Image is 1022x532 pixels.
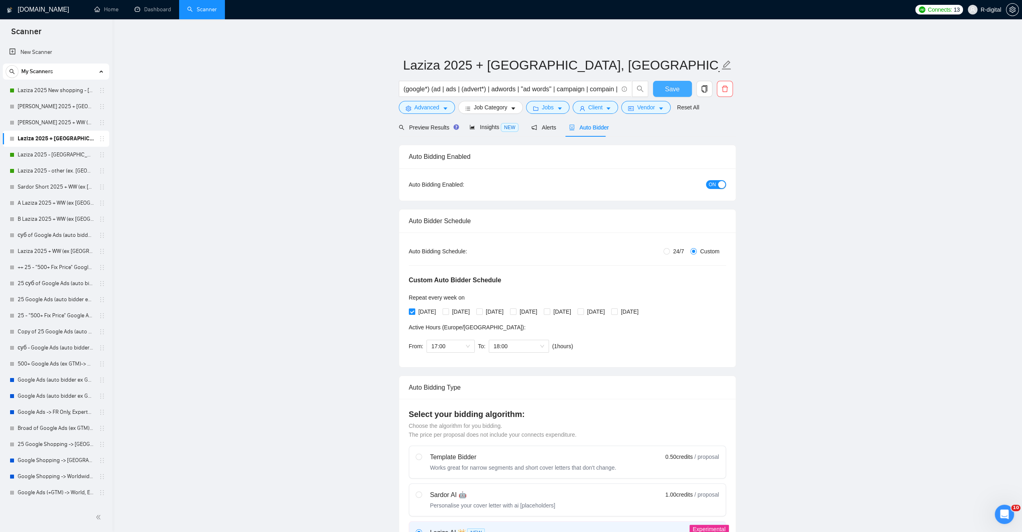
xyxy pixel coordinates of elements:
[653,81,692,97] button: Save
[552,343,573,349] span: ( 1 hours)
[403,55,720,75] input: Scanner name...
[6,69,18,74] span: search
[573,101,618,114] button: userClientcaret-down
[430,464,616,472] div: Works great for narrow segments and short cover letters that don't change.
[399,124,457,131] span: Preview Results
[18,259,94,275] a: ++ 25 - "500+ Fix Price" Google Ads (auto bidder ex GTM) -> WW
[18,227,94,243] a: суб of Google Ads (auto bidder ex GTM) -> [GEOGRAPHIC_DATA], Expert&Intermediate, H - $25, F -$30...
[414,103,439,112] span: Advanced
[18,436,94,452] a: 25 Google Shopping -> [GEOGRAPHIC_DATA], [GEOGRAPHIC_DATA], [GEOGRAPHIC_DATA], [GEOGRAPHIC_DATA],...
[501,123,518,132] span: NEW
[406,105,411,111] span: setting
[99,136,105,142] span: holder
[670,247,687,256] span: 24/7
[18,99,94,115] a: [PERSON_NAME] 2025 + [GEOGRAPHIC_DATA], [GEOGRAPHIC_DATA], [GEOGRAPHIC_DATA]
[531,125,537,130] span: notification
[995,505,1014,524] iframe: Intercom live chat
[7,4,12,16] img: logo
[622,86,627,92] span: info-circle
[18,308,94,324] a: 25 - "500+ Fix Price" Google Ads (auto bidder ex GTM) -> WW
[18,179,94,195] a: Sardor Short 2025 + WW (ex [GEOGRAPHIC_DATA], [GEOGRAPHIC_DATA], [GEOGRAPHIC_DATA])
[94,6,118,13] a: homeHome
[18,131,94,147] a: Laziza 2025 + [GEOGRAPHIC_DATA], [GEOGRAPHIC_DATA], [GEOGRAPHIC_DATA]
[478,343,486,349] span: To:
[665,452,693,461] span: 0.50 credits
[453,123,460,131] div: Tooltip anchor
[18,275,94,292] a: 25 суб of Google Ads (auto bidder ex GTM) -> [GEOGRAPHIC_DATA], Expert&Intermediate, H - $25, F -...
[465,105,471,111] span: bars
[99,409,105,415] span: holder
[409,409,726,420] h4: Select your bidding algorithm:
[18,420,94,436] a: Broad of Google Ads (ex GTM)-> WW, Expert&Intermediate, H - $25, F -$350, 4.5 stars
[18,195,94,211] a: A Laziza 2025 + WW (ex [GEOGRAPHIC_DATA], [GEOGRAPHIC_DATA], [GEOGRAPHIC_DATA])
[709,180,716,189] span: ON
[18,468,94,485] a: Google Shopping -> Worldwide, Expert&Intermediate, H - $25, F -$300, 4.5 stars
[443,105,448,111] span: caret-down
[449,307,473,316] span: [DATE]
[99,393,105,399] span: holder
[694,453,719,461] span: / proposal
[99,87,105,94] span: holder
[18,485,94,501] a: Google Ads (+GTM) -> World, Expert&Intermediate, H - $25, F -$300, 4.5 stars
[99,280,105,287] span: holder
[99,103,105,110] span: holder
[409,423,577,438] span: Choose the algorithm for you bidding. The price per proposal does not include your connects expen...
[717,85,732,92] span: delete
[99,377,105,383] span: holder
[18,340,94,356] a: суб - Google Ads (auto bidder ex GTM)-> Worldwide, Expert&Intermediate, H - $25, F -$300, 4.5 stars
[409,145,726,168] div: Auto Bidding Enabled
[697,85,712,92] span: copy
[469,124,475,130] span: area-chart
[1011,505,1020,511] span: 10
[18,388,94,404] a: Google Ads (auto bidder ex GTM)-> Worldwide, Expert&Intermediate, H - $25, F -$300, 4.5 stars
[99,361,105,367] span: holder
[18,452,94,468] a: Google Shopping -> [GEOGRAPHIC_DATA], [GEOGRAPHIC_DATA], [GEOGRAPHIC_DATA], [GEOGRAPHIC_DATA], [G...
[458,101,523,114] button: barsJob Categorycaret-down
[717,81,733,97] button: delete
[18,292,94,308] a: 25 Google Ads (auto bidder ex GTM) -> [GEOGRAPHIC_DATA], Expert&Intermediate, H - $25, F -$300, 4...
[99,312,105,319] span: holder
[526,101,569,114] button: folderJobscaret-down
[588,103,603,112] span: Client
[919,6,925,13] img: upwork-logo.png
[99,329,105,335] span: holder
[99,441,105,448] span: holder
[409,247,514,256] div: Auto Bidding Schedule:
[135,6,171,13] a: dashboardDashboard
[18,356,94,372] a: 500+ Google Ads (ex GTM)-> Worldwide, Expert&Intermediate, H - $25, F -$300, 4.5 stars
[516,307,541,316] span: [DATE]
[469,124,518,130] span: Insights
[99,216,105,222] span: holder
[99,119,105,126] span: holder
[5,26,48,43] span: Scanner
[409,343,424,349] span: From:
[430,490,555,500] div: Sardor AI 🤖
[637,103,655,112] span: Vendor
[533,105,539,111] span: folder
[99,152,105,158] span: holder
[954,5,960,14] span: 13
[99,232,105,238] span: holder
[970,7,975,12] span: user
[404,84,618,94] input: Search Freelance Jobs...
[99,264,105,271] span: holder
[606,105,611,111] span: caret-down
[99,425,105,431] span: holder
[632,81,648,97] button: search
[579,105,585,111] span: user
[409,180,514,189] div: Auto Bidding Enabled:
[721,60,732,70] span: edit
[6,65,18,78] button: search
[415,307,439,316] span: [DATE]
[531,124,556,131] span: Alerts
[697,247,722,256] span: Custom
[409,324,526,331] span: Active Hours ( Europe/[GEOGRAPHIC_DATA] ):
[15,23,118,31] p: Earn Free GigRadar Credits - Just by Sharing Your Story! 💬 Want more credits for sending proposal...
[18,115,94,131] a: [PERSON_NAME] 2025 + WW (ex [GEOGRAPHIC_DATA], [GEOGRAPHIC_DATA], [GEOGRAPHIC_DATA])
[409,376,726,399] div: Auto Bidding Type
[569,125,575,130] span: robot
[621,101,670,114] button: idcardVendorcaret-down
[409,275,502,285] h5: Custom Auto Bidder Schedule
[632,85,648,92] span: search
[431,340,470,352] span: 17:00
